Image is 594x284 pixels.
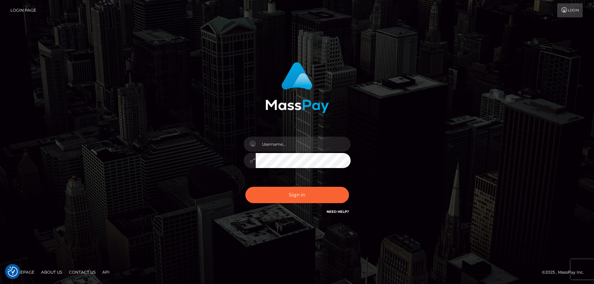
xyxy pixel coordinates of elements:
img: MassPay Login [265,62,329,113]
a: Homepage [7,267,37,277]
a: Contact Us [66,267,98,277]
input: Username... [256,137,351,152]
a: Login Page [10,3,36,17]
img: Revisit consent button [8,267,18,277]
a: Login [557,3,583,17]
a: About Us [38,267,65,277]
div: © 2025 , MassPay Inc. [542,269,589,276]
button: Sign in [245,187,349,203]
a: API [100,267,112,277]
button: Consent Preferences [8,267,18,277]
a: Need Help? [327,209,349,214]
